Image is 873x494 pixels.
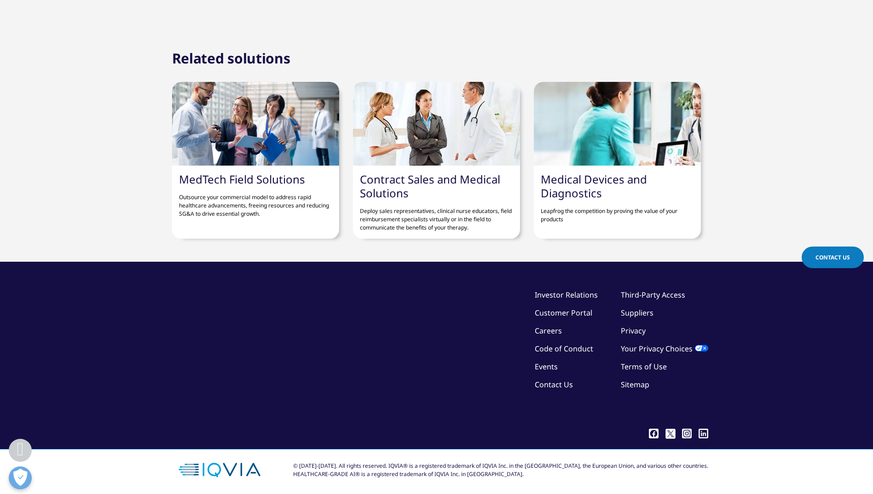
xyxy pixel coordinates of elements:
[541,172,647,201] a: Medical Devices and Diagnostics
[815,253,850,261] span: Contact Us
[172,49,290,68] h2: Related solutions
[535,362,558,372] a: Events
[293,462,708,478] div: © [DATE]-[DATE]. All rights reserved. IQVIA® is a registered trademark of IQVIA Inc. in the [GEOG...
[535,326,562,336] a: Careers
[541,200,694,224] p: Leapfrog the competition by proving the value of your products
[535,344,593,354] a: Code of Conduct
[621,379,649,390] a: Sitemap
[802,247,864,268] a: Contact Us
[360,172,500,201] a: Contract Sales and Medical Solutions
[535,290,598,300] a: Investor Relations
[535,379,573,390] a: Contact Us
[621,290,685,300] a: Third-Party Access
[621,362,667,372] a: Terms of Use
[621,308,653,318] a: Suppliers
[621,326,646,336] a: Privacy
[9,466,32,489] button: Open Preferences
[179,172,305,187] a: MedTech Field Solutions
[621,344,708,354] a: Your Privacy Choices
[535,308,592,318] a: Customer Portal
[360,200,513,232] p: Deploy sales representatives, clinical nurse educators, field reimbursement specialists virtually...
[179,186,332,218] p: Outsource your commercial model to address rapid healthcare advancements, freeing resources and r...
